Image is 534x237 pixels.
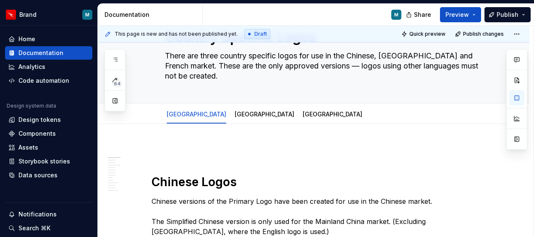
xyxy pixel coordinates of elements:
[2,5,96,24] button: BrandM
[463,31,504,37] span: Publish changes
[5,208,92,221] button: Notifications
[5,74,92,87] a: Code automation
[453,28,508,40] button: Publish changes
[163,49,481,83] textarea: There are three country specific logos for use in the Chinese, [GEOGRAPHIC_DATA] and French marke...
[85,11,89,18] div: M
[7,103,56,109] div: Design system data
[115,31,238,37] span: This page is new and has not been published yet.
[399,28,449,40] button: Quick preview
[5,141,92,154] a: Assets
[5,46,92,60] a: Documentation
[414,11,431,19] span: Share
[5,221,92,235] button: Search ⌘K
[497,11,518,19] span: Publish
[231,105,298,123] div: [GEOGRAPHIC_DATA]
[5,60,92,74] a: Analytics
[163,105,230,123] div: [GEOGRAPHIC_DATA]
[18,63,45,71] div: Analytics
[440,7,481,22] button: Preview
[152,174,496,190] h1: Chinese Logos
[445,11,469,19] span: Preview
[113,80,122,87] span: 64
[394,11,398,18] div: M
[18,116,61,124] div: Design tokens
[18,210,57,219] div: Notifications
[5,32,92,46] a: Home
[484,7,531,22] button: Publish
[5,155,92,168] a: Storybook stories
[6,10,16,20] img: 6b187050-a3ed-48aa-8485-808e17fcee26.png
[5,169,92,182] a: Data sources
[235,111,294,118] a: [GEOGRAPHIC_DATA]
[167,111,226,118] a: [GEOGRAPHIC_DATA]
[5,127,92,140] a: Components
[5,113,92,126] a: Design tokens
[402,7,437,22] button: Share
[18,129,56,138] div: Components
[18,35,35,43] div: Home
[299,105,366,123] div: [GEOGRAPHIC_DATA]
[18,76,69,85] div: Code automation
[19,11,37,19] div: Brand
[303,111,362,118] a: [GEOGRAPHIC_DATA]
[409,31,445,37] span: Quick preview
[18,49,63,57] div: Documentation
[18,143,38,152] div: Assets
[105,11,199,19] div: Documentation
[18,171,58,179] div: Data sources
[18,224,50,232] div: Search ⌘K
[254,31,267,37] span: Draft
[18,157,70,166] div: Storybook stories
